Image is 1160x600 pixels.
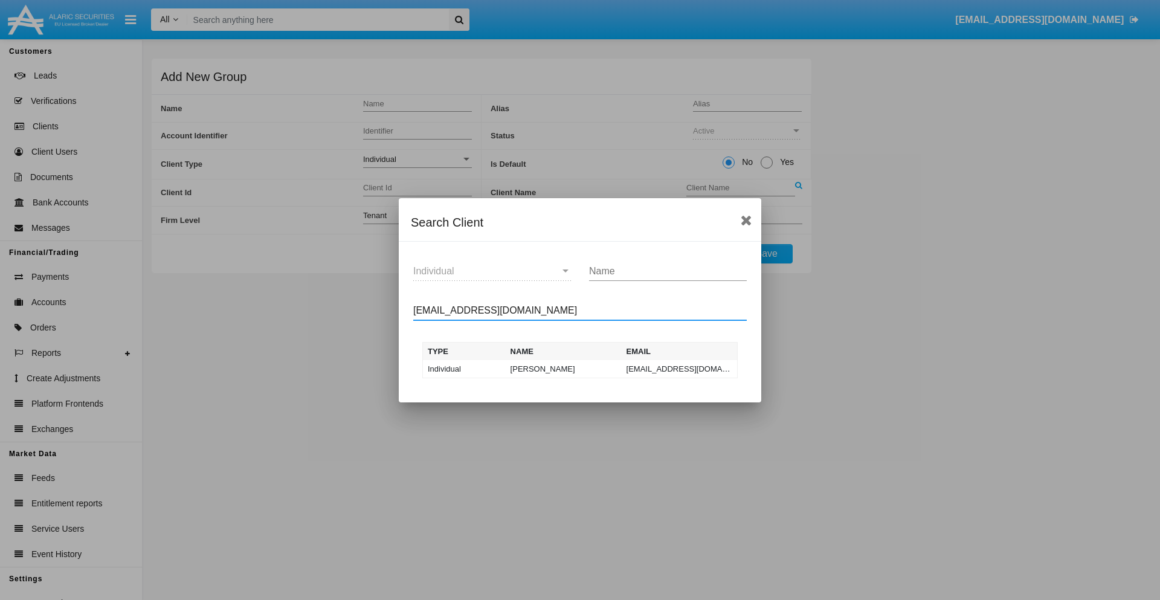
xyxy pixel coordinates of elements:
span: Individual [413,266,454,276]
td: [PERSON_NAME] [506,360,622,378]
div: Search Client [411,213,749,232]
td: Individual [423,360,506,378]
td: [EMAIL_ADDRESS][DOMAIN_NAME] [622,360,738,378]
th: Type [423,342,506,360]
th: Name [506,342,622,360]
th: Email [622,342,738,360]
